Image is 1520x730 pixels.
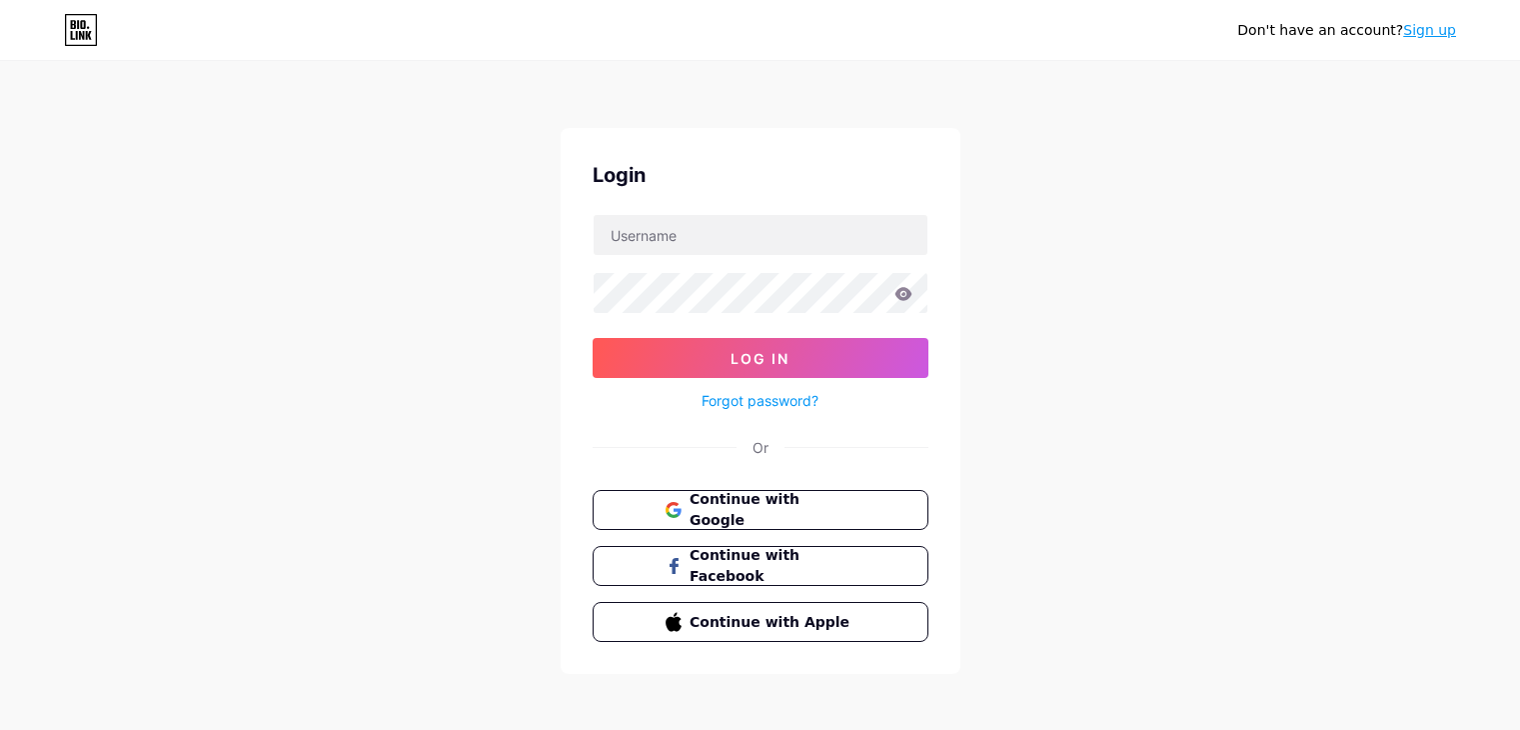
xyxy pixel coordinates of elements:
[1237,20,1456,41] div: Don't have an account?
[731,350,789,367] span: Log In
[1403,22,1456,38] a: Sign up
[594,215,927,255] input: Username
[593,602,928,642] button: Continue with Apple
[753,437,768,458] div: Or
[593,546,928,586] button: Continue with Facebook
[690,612,854,633] span: Continue with Apple
[690,545,854,587] span: Continue with Facebook
[690,489,854,531] span: Continue with Google
[593,338,928,378] button: Log In
[593,160,928,190] div: Login
[702,390,818,411] a: Forgot password?
[593,490,928,530] button: Continue with Google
